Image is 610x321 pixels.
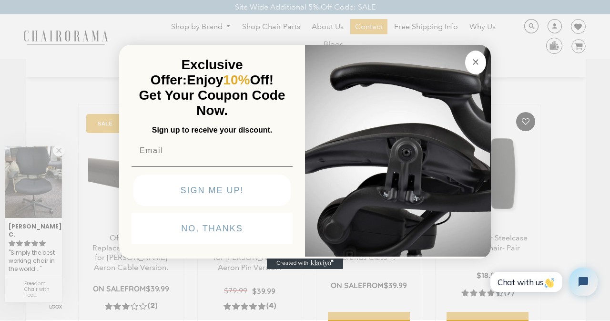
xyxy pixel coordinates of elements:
[223,72,250,87] span: 10%
[152,126,272,134] span: Sign up to receive your discount.
[132,141,293,160] input: Email
[267,258,343,269] a: Created with Klaviyo - opens in a new tab
[133,175,291,206] button: SIGN ME UP!
[132,213,293,244] button: NO, THANKS
[139,88,285,118] span: Get Your Coupon Code Now.
[483,259,606,304] iframe: Tidio Chat
[151,57,243,87] span: Exclusive Offer:
[305,43,491,257] img: 92d77583-a095-41f6-84e7-858462e0427a.jpeg
[187,72,274,87] span: Enjoy Off!
[465,51,486,74] button: Close dialog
